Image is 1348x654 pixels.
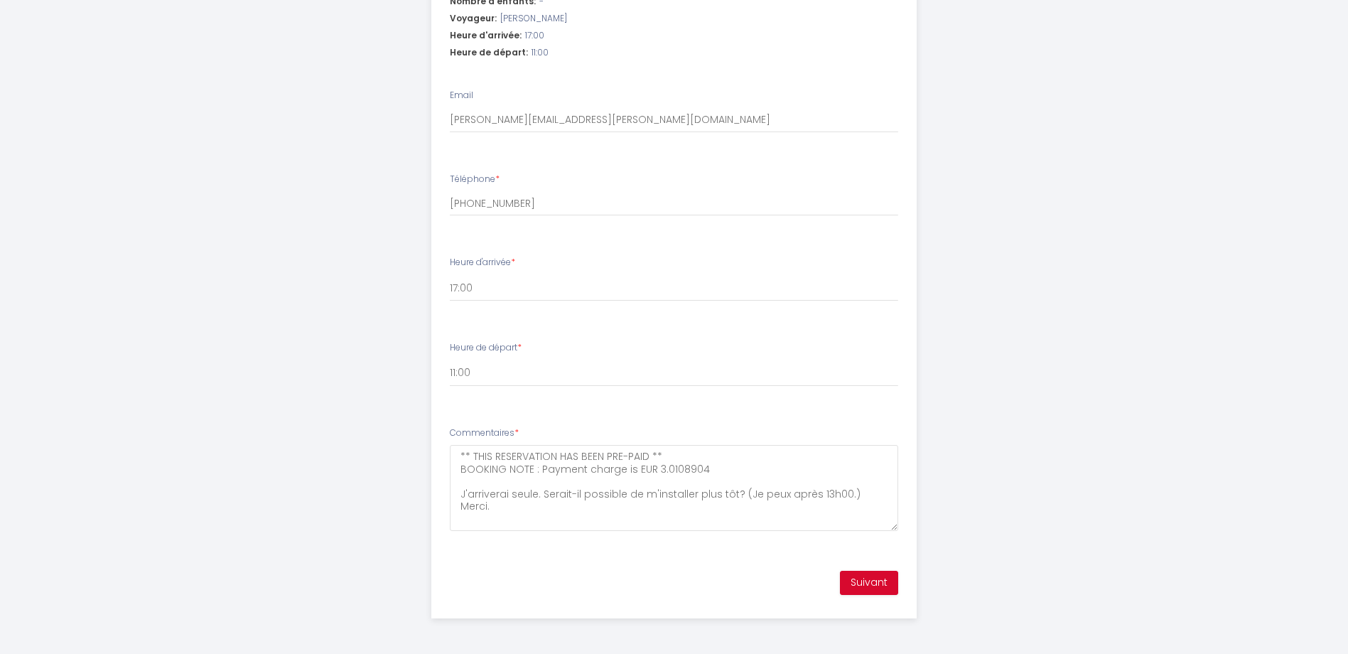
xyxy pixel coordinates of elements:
iframe: Chat [1288,590,1337,643]
span: [PERSON_NAME] [500,12,567,26]
span: Heure d'arrivée: [450,29,522,43]
span: 17:00 [525,29,544,43]
span: 11:00 [532,46,549,60]
label: Heure de départ [450,341,522,355]
span: Voyageur: [450,12,497,26]
button: Suivant [840,571,898,595]
label: Heure d'arrivée [450,256,515,269]
label: Commentaires [450,427,519,440]
label: Téléphone [450,173,500,186]
span: Heure de départ: [450,46,528,60]
label: Email [450,89,473,102]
